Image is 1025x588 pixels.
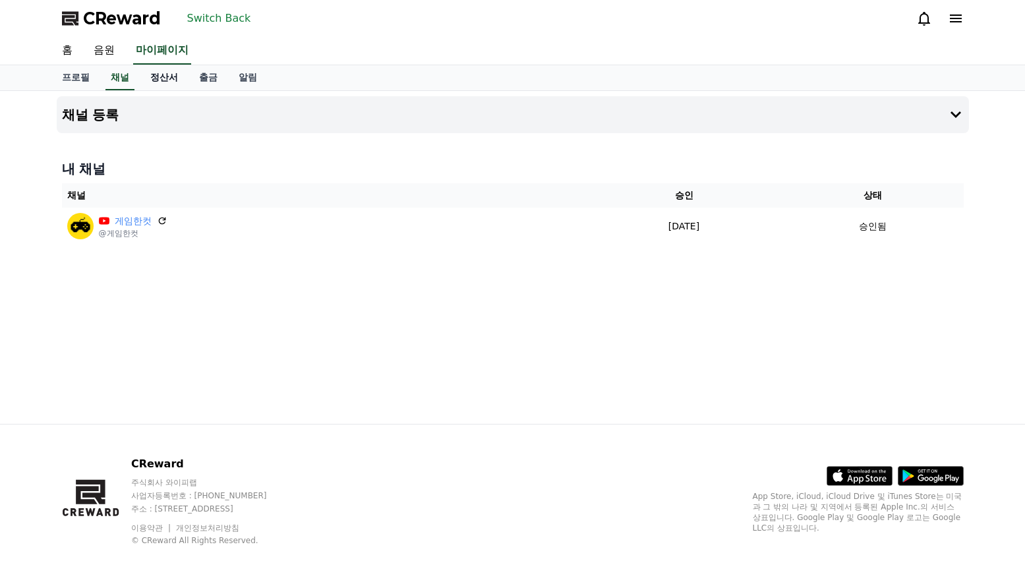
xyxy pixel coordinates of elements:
[62,8,161,29] a: CReward
[176,523,239,533] a: 개인정보처리방침
[62,183,585,208] th: 채널
[228,65,268,90] a: 알림
[782,183,963,208] th: 상태
[57,96,969,133] button: 채널 등록
[189,65,228,90] a: 출금
[140,65,189,90] a: 정산서
[99,228,167,239] p: @게임한컷
[51,65,100,90] a: 프로필
[62,107,119,122] h4: 채널 등록
[131,535,292,546] p: © CReward All Rights Reserved.
[83,37,125,65] a: 음원
[115,214,152,228] a: 게임한컷
[131,456,292,472] p: CReward
[753,491,964,533] p: App Store, iCloud, iCloud Drive 및 iTunes Store는 미국과 그 밖의 나라 및 지역에서 등록된 Apple Inc.의 서비스 상표입니다. Goo...
[105,65,134,90] a: 채널
[51,37,83,65] a: 홈
[859,220,887,233] p: 승인됨
[131,523,173,533] a: 이용약관
[67,213,94,239] img: 게임한컷
[131,504,292,514] p: 주소 : [STREET_ADDRESS]
[131,490,292,501] p: 사업자등록번호 : [PHONE_NUMBER]
[131,477,292,488] p: 주식회사 와이피랩
[83,8,161,29] span: CReward
[133,37,191,65] a: 마이페이지
[591,220,778,233] p: [DATE]
[182,8,256,29] button: Switch Back
[62,160,964,178] h4: 내 채널
[585,183,783,208] th: 승인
